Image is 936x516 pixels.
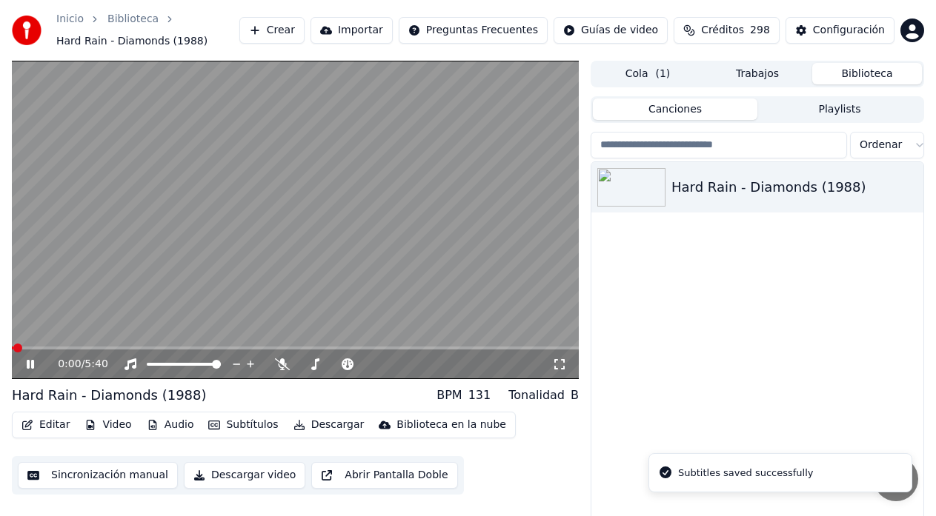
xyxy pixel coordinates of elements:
[468,386,491,404] div: 131
[399,17,548,44] button: Preguntas Frecuentes
[288,415,371,435] button: Descargar
[571,386,579,404] div: B
[678,466,813,480] div: Subtitles saved successfully
[655,67,670,81] span: ( 1 )
[311,462,457,489] button: Abrir Pantalla Doble
[56,34,208,49] span: Hard Rain - Diamonds (1988)
[593,98,757,120] button: Canciones
[184,462,305,489] button: Descargar video
[311,17,393,44] button: Importar
[56,12,239,49] nav: breadcrumb
[437,386,462,404] div: BPM
[239,17,305,44] button: Crear
[202,415,284,435] button: Subtítulos
[16,415,76,435] button: Editar
[812,63,922,84] button: Biblioteca
[860,138,902,153] span: Ordenar
[508,386,565,404] div: Tonalidad
[701,23,744,38] span: Créditos
[593,63,703,84] button: Cola
[554,17,668,44] button: Guías de video
[813,23,885,38] div: Configuración
[107,12,159,27] a: Biblioteca
[12,385,207,406] div: Hard Rain - Diamonds (1988)
[79,415,137,435] button: Video
[396,418,506,432] div: Biblioteca en la nube
[58,357,93,372] div: /
[786,17,894,44] button: Configuración
[671,177,917,198] div: Hard Rain - Diamonds (1988)
[18,462,178,489] button: Sincronización manual
[12,16,42,45] img: youka
[56,12,84,27] a: Inicio
[703,63,812,84] button: Trabajos
[141,415,200,435] button: Audio
[757,98,922,120] button: Playlists
[750,23,770,38] span: 298
[84,357,107,372] span: 5:40
[674,17,780,44] button: Créditos298
[58,357,81,372] span: 0:00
